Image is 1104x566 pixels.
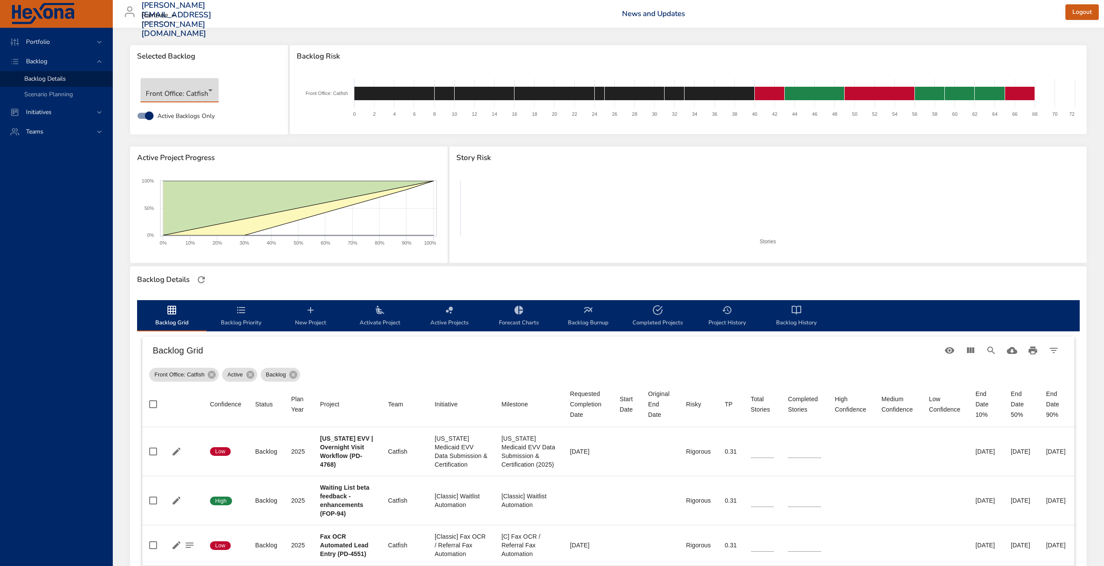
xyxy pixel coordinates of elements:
[297,52,1080,61] span: Backlog Risk
[153,344,939,357] h6: Backlog Grid
[351,305,409,328] span: Activate Project
[752,111,757,117] text: 40
[353,111,356,117] text: 0
[320,399,340,409] div: Project
[652,111,657,117] text: 30
[149,368,219,382] div: Front Office: Catfish
[420,305,479,328] span: Active Projects
[255,496,277,505] div: Backlog
[835,394,868,415] div: High Confidence
[501,434,556,469] div: [US_STATE] Medicaid EVV Data Submission & Certification (2025)
[501,492,556,509] div: [Classic] Waitlist Automation
[388,447,421,456] div: Catfish
[255,541,277,550] div: Backlog
[255,447,277,456] div: Backlog
[892,111,898,117] text: 54
[992,111,997,117] text: 64
[881,394,915,415] div: Medium Confidence
[320,435,373,468] b: [US_STATE] EVV | Overnight Visit Workflow (PD-4768)
[552,111,557,117] text: 20
[767,305,826,328] span: Backlog History
[772,111,777,117] text: 42
[976,541,997,550] div: [DATE]
[137,52,281,61] span: Selected Backlog
[210,497,232,505] span: High
[686,399,701,409] div: Sort
[393,111,396,117] text: 4
[435,492,488,509] div: [Classic] Waitlist Automation
[24,75,66,83] span: Backlog Details
[375,240,384,245] text: 80%
[692,111,697,117] text: 34
[501,532,556,558] div: [C] Fax OCR / Referral Fax Automation
[725,496,737,505] div: 0.31
[320,399,340,409] div: Sort
[559,305,618,328] span: Backlog Burnup
[686,541,711,550] div: Rigorous
[648,389,672,420] div: Original End Date
[1065,4,1099,20] button: Logout
[972,111,977,117] text: 62
[725,399,733,409] div: Sort
[572,111,577,117] text: 22
[1012,111,1018,117] text: 66
[788,394,821,415] div: Completed Stories
[1043,340,1064,361] button: Filter Table
[291,447,306,456] div: 2025
[147,232,154,238] text: 0%
[960,340,981,361] button: View Columns
[622,9,685,19] a: News and Updates
[141,78,219,102] div: Front Office: Catfish
[291,394,306,415] span: Plan Year
[267,240,276,245] text: 40%
[812,111,817,117] text: 46
[134,273,192,287] div: Backlog Details
[321,240,330,245] text: 60%
[619,394,634,415] div: Sort
[570,389,606,420] div: Sort
[239,240,249,245] text: 30%
[612,111,617,117] text: 26
[929,394,962,415] span: Low Confidence
[1052,111,1058,117] text: 70
[137,154,441,162] span: Active Project Progress
[628,305,687,328] span: Completed Projects
[170,539,183,552] button: Edit Project Details
[19,57,54,65] span: Backlog
[195,273,208,286] button: Refresh Page
[142,178,154,183] text: 100%
[712,111,717,117] text: 36
[160,240,167,245] text: 0%
[751,394,774,415] div: Sort
[1011,541,1032,550] div: [DATE]
[281,305,340,328] span: New Project
[19,128,50,136] span: Teams
[261,370,291,379] span: Backlog
[456,154,1080,162] span: Story Risk
[142,305,201,328] span: Backlog Grid
[686,447,711,456] div: Rigorous
[489,305,548,328] span: Forecast Charts
[1002,340,1022,361] button: Download CSV
[492,111,497,117] text: 14
[835,394,868,415] div: Sort
[686,496,711,505] div: Rigorous
[1022,340,1043,361] button: Print
[213,240,222,245] text: 20%
[320,399,374,409] span: Project
[255,399,277,409] span: Status
[981,340,1002,361] button: Search
[929,394,962,415] div: Sort
[648,389,672,420] div: Sort
[222,370,248,379] span: Active
[210,542,231,550] span: Low
[424,240,436,245] text: 100%
[725,447,737,456] div: 0.31
[435,434,488,469] div: [US_STATE] Medicaid EVV Data Submission & Certification
[137,300,1080,331] div: backlog-tab
[619,394,634,415] div: Start Date
[1011,389,1032,420] div: End Date 50%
